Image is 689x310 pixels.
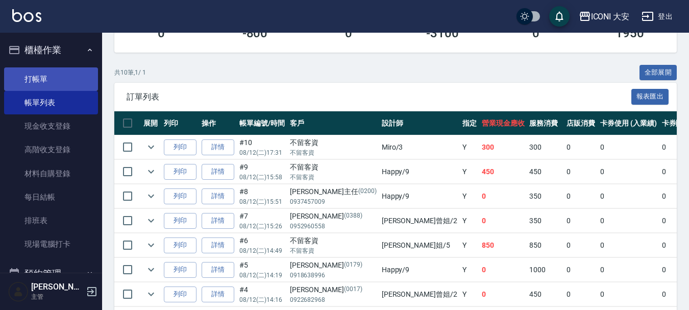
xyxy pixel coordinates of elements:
[4,67,98,91] a: 打帳單
[290,137,377,148] div: 不留客資
[290,197,377,206] p: 0937457009
[564,258,598,282] td: 0
[290,186,377,197] div: [PERSON_NAME]主任
[379,184,460,208] td: Happy /9
[460,282,479,306] td: Y
[631,91,669,101] a: 報表匯出
[290,284,377,295] div: [PERSON_NAME]
[527,135,564,159] td: 300
[598,258,659,282] td: 0
[575,6,634,27] button: ICONI 大安
[161,111,199,135] th: 列印
[164,237,196,253] button: 列印
[527,111,564,135] th: 服務消費
[143,188,159,204] button: expand row
[290,271,377,280] p: 0918638996
[237,135,287,159] td: #10
[143,237,159,253] button: expand row
[237,258,287,282] td: #5
[239,295,285,304] p: 08/12 (二) 14:16
[549,6,570,27] button: save
[344,211,362,222] p: (0388)
[616,26,644,40] h3: 1950
[527,258,564,282] td: 1000
[598,233,659,257] td: 0
[460,233,479,257] td: Y
[637,7,677,26] button: 登出
[143,213,159,228] button: expand row
[164,188,196,204] button: 列印
[564,135,598,159] td: 0
[358,186,377,197] p: (0200)
[598,111,659,135] th: 卡券使用 (入業績)
[460,160,479,184] td: Y
[143,139,159,155] button: expand row
[143,164,159,179] button: expand row
[4,260,98,287] button: 預約管理
[287,111,379,135] th: 客戶
[202,139,234,155] a: 詳情
[4,185,98,209] a: 每日結帳
[479,258,527,282] td: 0
[164,213,196,229] button: 列印
[379,282,460,306] td: [PERSON_NAME]曾姐 /2
[290,246,377,255] p: 不留客資
[164,139,196,155] button: 列印
[239,148,285,157] p: 08/12 (二) 17:31
[460,258,479,282] td: Y
[379,233,460,257] td: [PERSON_NAME]姐 /5
[527,282,564,306] td: 450
[8,281,29,302] img: Person
[379,209,460,233] td: [PERSON_NAME]曾姐 /2
[290,235,377,246] div: 不留客資
[4,114,98,138] a: 現金收支登錄
[460,111,479,135] th: 指定
[164,262,196,278] button: 列印
[127,92,631,102] span: 訂單列表
[237,111,287,135] th: 帳單編號/時間
[158,26,165,40] h3: 0
[4,37,98,63] button: 櫃檯作業
[345,26,352,40] h3: 0
[31,282,83,292] h5: [PERSON_NAME]
[479,111,527,135] th: 營業現金應收
[598,209,659,233] td: 0
[290,260,377,271] div: [PERSON_NAME]
[479,233,527,257] td: 850
[598,184,659,208] td: 0
[344,284,362,295] p: (0017)
[564,282,598,306] td: 0
[239,197,285,206] p: 08/12 (二) 15:51
[199,111,237,135] th: 操作
[631,89,669,105] button: 報表匯出
[479,209,527,233] td: 0
[564,111,598,135] th: 店販消費
[202,188,234,204] a: 詳情
[141,111,161,135] th: 展開
[237,160,287,184] td: #9
[4,138,98,161] a: 高階收支登錄
[460,184,479,208] td: Y
[379,135,460,159] td: Miro /3
[598,160,659,184] td: 0
[143,262,159,277] button: expand row
[239,246,285,255] p: 08/12 (二) 14:49
[290,222,377,231] p: 0952960558
[527,184,564,208] td: 350
[532,26,539,40] h3: 0
[479,135,527,159] td: 300
[242,26,268,40] h3: -800
[202,262,234,278] a: 詳情
[12,9,41,22] img: Logo
[479,184,527,208] td: 0
[4,162,98,185] a: 材料自購登錄
[290,211,377,222] div: [PERSON_NAME]
[202,213,234,229] a: 詳情
[143,287,159,302] button: expand row
[564,209,598,233] td: 0
[237,209,287,233] td: #7
[564,160,598,184] td: 0
[164,164,196,180] button: 列印
[290,148,377,157] p: 不留客資
[527,160,564,184] td: 450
